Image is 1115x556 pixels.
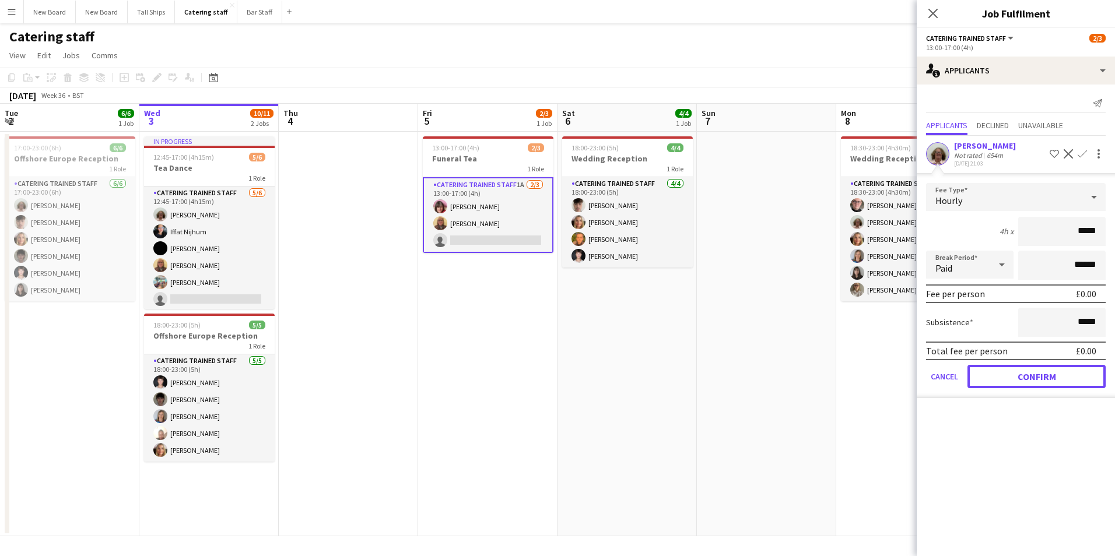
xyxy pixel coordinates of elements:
div: In progress [144,136,275,146]
span: Sat [562,108,575,118]
div: 13:00-17:00 (4h) [926,43,1106,52]
div: 654m [984,151,1005,160]
div: £0.00 [1076,288,1096,300]
app-card-role: Catering trained staff6/617:00-23:00 (6h)[PERSON_NAME][PERSON_NAME][PERSON_NAME][PERSON_NAME][PER... [5,177,135,301]
h3: Offshore Europe Reception [144,330,275,341]
span: Unavailable [1018,121,1063,129]
span: Hourly [935,195,962,206]
span: Wed [144,108,160,118]
span: View [9,50,26,61]
button: Catering trained staff [926,34,1015,43]
a: Comms [87,48,122,63]
span: 1 Role [248,342,265,350]
div: 1 Job [118,119,134,128]
span: 10/11 [250,109,274,118]
div: [DATE] [9,90,36,101]
span: 8 [839,114,856,128]
div: Not rated [954,151,984,160]
span: 1 Role [109,164,126,173]
div: Fee per person [926,288,985,300]
span: Jobs [62,50,80,61]
div: 4h x [1000,226,1014,237]
h3: Job Fulfilment [917,6,1115,21]
span: Mon [841,108,856,118]
span: 5 [421,114,432,128]
span: 1 Role [248,174,265,182]
div: 2 Jobs [251,119,273,128]
span: 3 [142,114,160,128]
div: Total fee per person [926,345,1008,357]
app-job-card: 13:00-17:00 (4h)2/3Funeral Tea1 RoleCatering trained staff1A2/313:00-17:00 (4h)[PERSON_NAME][PERS... [423,136,553,253]
app-card-role: Catering trained staff6/618:30-23:00 (4h30m)[PERSON_NAME][PERSON_NAME][PERSON_NAME][PERSON_NAME][... [841,177,972,301]
h3: Offshore Europe Reception [5,153,135,164]
span: Thu [283,108,298,118]
div: [PERSON_NAME] [954,140,1016,151]
app-job-card: 18:00-23:00 (5h)5/5Offshore Europe Reception1 RoleCatering trained staff5/518:00-23:00 (5h)[PERSO... [144,314,275,462]
span: Catering trained staff [926,34,1006,43]
div: [DATE] 21:03 [954,160,1016,167]
span: 18:30-23:00 (4h30m) [850,143,911,152]
h3: Funeral Tea [423,153,553,164]
button: Bar Staff [237,1,282,23]
div: £0.00 [1076,345,1096,357]
span: 2/3 [536,109,552,118]
span: 2/3 [1089,34,1106,43]
span: 4/4 [675,109,692,118]
span: 6/6 [118,109,134,118]
span: 17:00-23:00 (6h) [14,143,61,152]
span: 5/6 [249,153,265,161]
span: 1 Role [667,164,683,173]
span: 18:00-23:00 (5h) [153,321,201,329]
span: 5/5 [249,321,265,329]
span: Edit [37,50,51,61]
span: 2 [3,114,18,128]
span: Tue [5,108,18,118]
app-card-role: Catering trained staff5/518:00-23:00 (5h)[PERSON_NAME][PERSON_NAME][PERSON_NAME][PERSON_NAME][PER... [144,354,275,462]
div: BST [72,91,84,100]
button: New Board [24,1,76,23]
span: Sun [702,108,716,118]
button: New Board [76,1,128,23]
div: Applicants [917,57,1115,85]
app-job-card: 17:00-23:00 (6h)6/6Offshore Europe Reception1 RoleCatering trained staff6/617:00-23:00 (6h)[PERSO... [5,136,135,301]
span: 4 [282,114,298,128]
span: 6 [560,114,575,128]
button: Catering staff [175,1,237,23]
button: Tall Ships [128,1,175,23]
span: 2/3 [528,143,544,152]
span: 6/6 [110,143,126,152]
span: Declined [977,121,1009,129]
span: Week 36 [38,91,68,100]
h3: Wedding Reception [562,153,693,164]
span: 1 Role [527,164,544,173]
div: 1 Job [676,119,691,128]
app-job-card: In progress12:45-17:00 (4h15m)5/6Tea Dance1 RoleCatering trained staff5/612:45-17:00 (4h15m)[PERS... [144,136,275,309]
span: Comms [92,50,118,61]
a: Edit [33,48,55,63]
app-job-card: 18:00-23:00 (5h)4/4Wedding Reception1 RoleCatering trained staff4/418:00-23:00 (5h)[PERSON_NAME][... [562,136,693,268]
button: Confirm [967,365,1106,388]
h3: Tea Dance [144,163,275,173]
a: Jobs [58,48,85,63]
span: 12:45-17:00 (4h15m) [153,153,214,161]
h3: Wedding Reception [841,153,972,164]
app-job-card: 18:30-23:00 (4h30m)6/6Wedding Reception1 RoleCatering trained staff6/618:30-23:00 (4h30m)[PERSON_... [841,136,972,301]
app-card-role: Catering trained staff5/612:45-17:00 (4h15m)[PERSON_NAME]Iffat Nijhum[PERSON_NAME][PERSON_NAME][P... [144,186,275,311]
span: 18:00-23:00 (5h) [571,143,619,152]
span: Fri [423,108,432,118]
span: Applicants [926,121,967,129]
span: 7 [700,114,716,128]
span: 13:00-17:00 (4h) [432,143,479,152]
app-card-role: Catering trained staff4/418:00-23:00 (5h)[PERSON_NAME][PERSON_NAME][PERSON_NAME][PERSON_NAME] [562,177,693,268]
label: Subsistence [926,317,973,328]
button: Cancel [926,365,963,388]
div: 1 Job [537,119,552,128]
a: View [5,48,30,63]
span: 4/4 [667,143,683,152]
